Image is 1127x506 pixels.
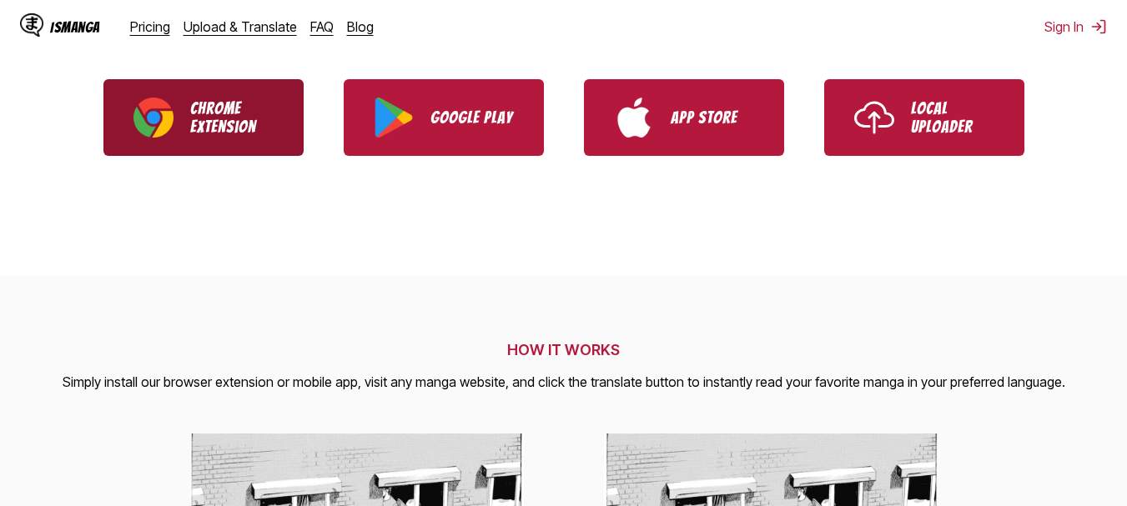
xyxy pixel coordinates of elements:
[347,18,374,35] a: Blog
[63,341,1065,358] h2: HOW IT WORKS
[130,18,170,35] a: Pricing
[824,79,1024,156] a: Use IsManga Local Uploader
[911,99,994,136] p: Local Uploader
[614,98,654,138] img: App Store logo
[20,13,130,40] a: IsManga LogoIsManga
[63,372,1065,393] p: Simply install our browser extension or mobile app, visit any manga website, and click the transl...
[1090,18,1107,35] img: Sign out
[430,108,514,127] p: Google Play
[190,99,274,136] p: Chrome Extension
[671,108,754,127] p: App Store
[184,18,297,35] a: Upload & Translate
[310,18,334,35] a: FAQ
[103,79,304,156] a: Download IsManga Chrome Extension
[374,98,414,138] img: Google Play logo
[50,19,100,35] div: IsManga
[584,79,784,156] a: Download IsManga from App Store
[133,98,174,138] img: Chrome logo
[1044,18,1107,35] button: Sign In
[20,13,43,37] img: IsManga Logo
[344,79,544,156] a: Download IsManga from Google Play
[854,98,894,138] img: Upload icon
